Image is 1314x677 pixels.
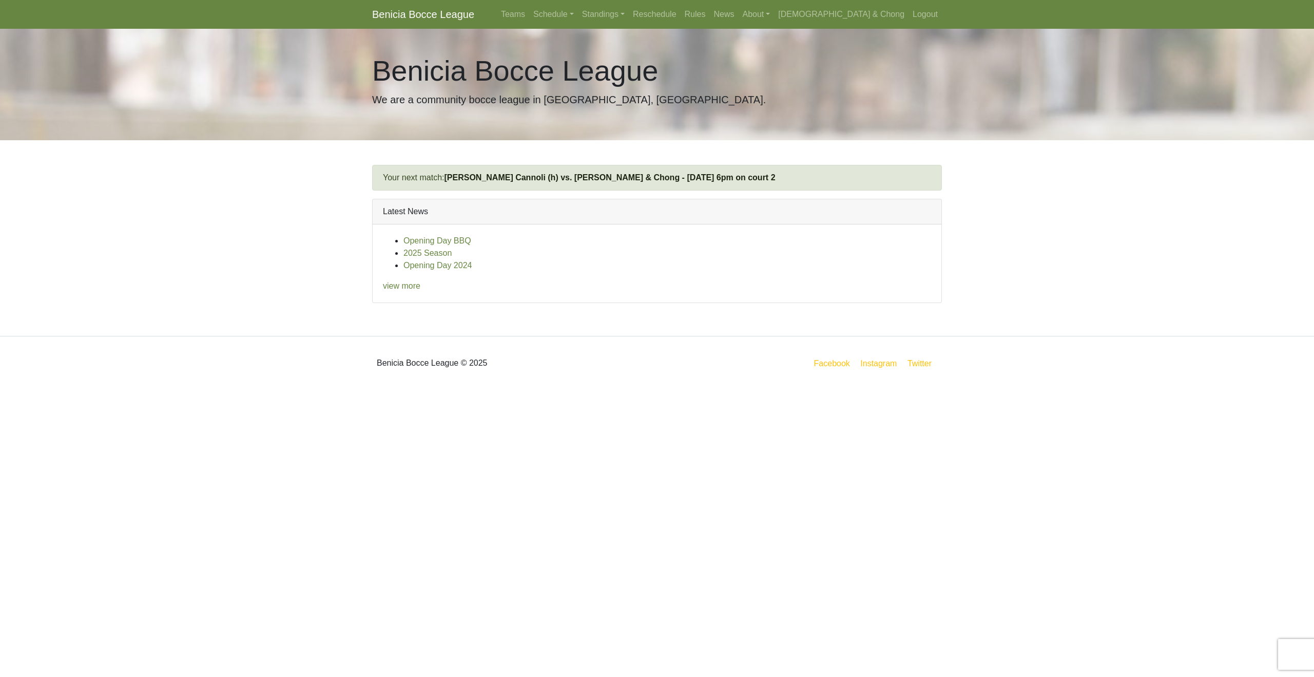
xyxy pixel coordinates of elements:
div: Latest News [373,199,941,224]
a: [PERSON_NAME] Cannoli (h) vs. [PERSON_NAME] & Chong - [DATE] 6pm on court 2 [444,173,775,182]
a: Twitter [905,357,940,370]
a: 2025 Season [403,249,452,257]
a: Facebook [812,357,852,370]
a: Opening Day 2024 [403,261,472,270]
a: Benicia Bocce League [372,4,474,25]
a: view more [383,281,420,290]
a: Teams [497,4,529,25]
a: About [738,4,774,25]
a: News [709,4,738,25]
div: Your next match: [372,165,942,191]
a: Instagram [858,357,899,370]
h1: Benicia Bocce League [372,53,942,88]
a: Reschedule [629,4,681,25]
a: Standings [578,4,629,25]
a: Schedule [529,4,578,25]
div: Benicia Bocce League © 2025 [364,345,657,382]
a: Opening Day BBQ [403,236,471,245]
a: Logout [909,4,942,25]
a: Rules [681,4,710,25]
a: [DEMOGRAPHIC_DATA] & Chong [774,4,909,25]
p: We are a community bocce league in [GEOGRAPHIC_DATA], [GEOGRAPHIC_DATA]. [372,92,942,107]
